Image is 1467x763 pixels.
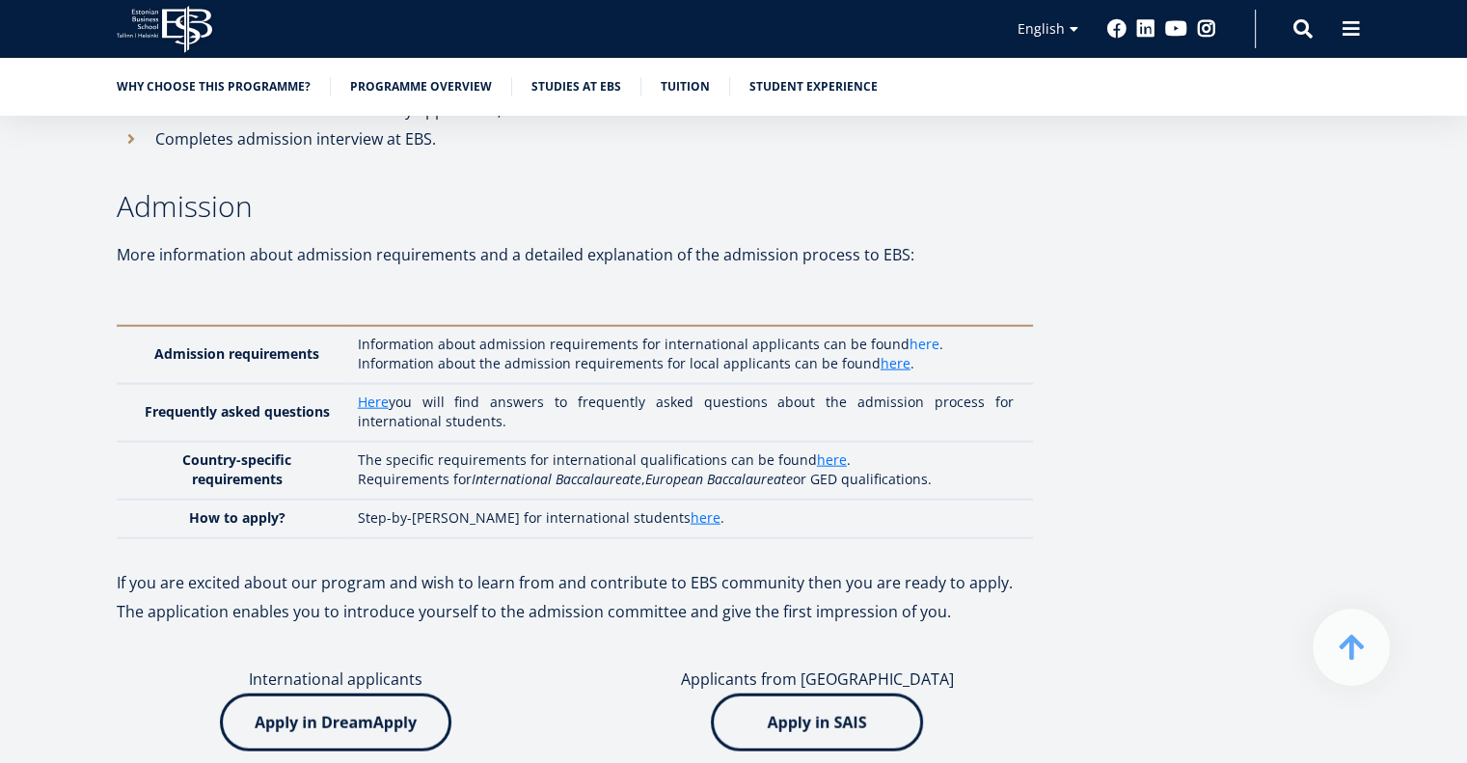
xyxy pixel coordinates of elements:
a: Linkedin [1136,19,1155,39]
a: Instagram [1197,19,1216,39]
strong: Admission requirements [154,344,319,363]
p: The specific requirements for international qualifications can be found . [358,450,1014,470]
p: If you are excited about our program and wish to learn from and contribute to EBS community then ... [117,568,1033,597]
em: International Baccalaureate [472,470,641,488]
h3: Admission [117,192,1033,221]
input: Technology Innovation MBA [5,319,17,332]
p: Applicants from [GEOGRAPHIC_DATA] [598,665,1037,694]
span: Two-year MBA [22,293,105,311]
a: Student experience [749,77,878,96]
p: More information about admission requirements and a detailed explanation of the admission process... [117,240,1033,269]
a: Why choose this programme? [117,77,311,96]
input: One-year MBA (in Estonian) [5,269,17,282]
p: Requirements for , or GED qualifications. [358,470,1014,489]
strong: Country-specific requirements [182,450,291,488]
img: Apply in DreamApply [220,694,451,751]
a: Facebook [1107,19,1127,39]
a: Here [358,393,389,412]
span: Last Name [458,1,520,18]
a: here [691,508,720,528]
img: Apply in SAIS [711,694,923,751]
p: The application enables you to introduce yourself to the admission committee and give the first i... [117,597,1033,626]
span: Technology Innovation MBA [22,318,185,336]
a: Studies at EBS [531,77,621,96]
a: Youtube [1165,19,1187,39]
strong: How to apply? [189,508,285,527]
td: you will find answers to frequently asked questions about the admission process for international... [348,384,1033,442]
a: Tuition [661,77,710,96]
em: European Baccalaureate [645,470,793,488]
li: Completes admission interview at EBS. [117,124,1033,153]
p: Step-by-[PERSON_NAME] for international students . [358,508,1014,528]
input: Two-year MBA [5,294,17,307]
p: Information about admission requirements for international applicants can be found . [358,335,1014,354]
a: here [881,354,910,373]
span: One-year MBA (in Estonian) [22,268,179,286]
p: International applicants [117,665,556,694]
p: Information about the admission requirements for local applicants can be found . [358,354,1014,373]
a: Programme overview [350,77,492,96]
strong: Frequently asked questions [145,402,330,421]
a: here [817,450,847,470]
a: here [910,335,939,354]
